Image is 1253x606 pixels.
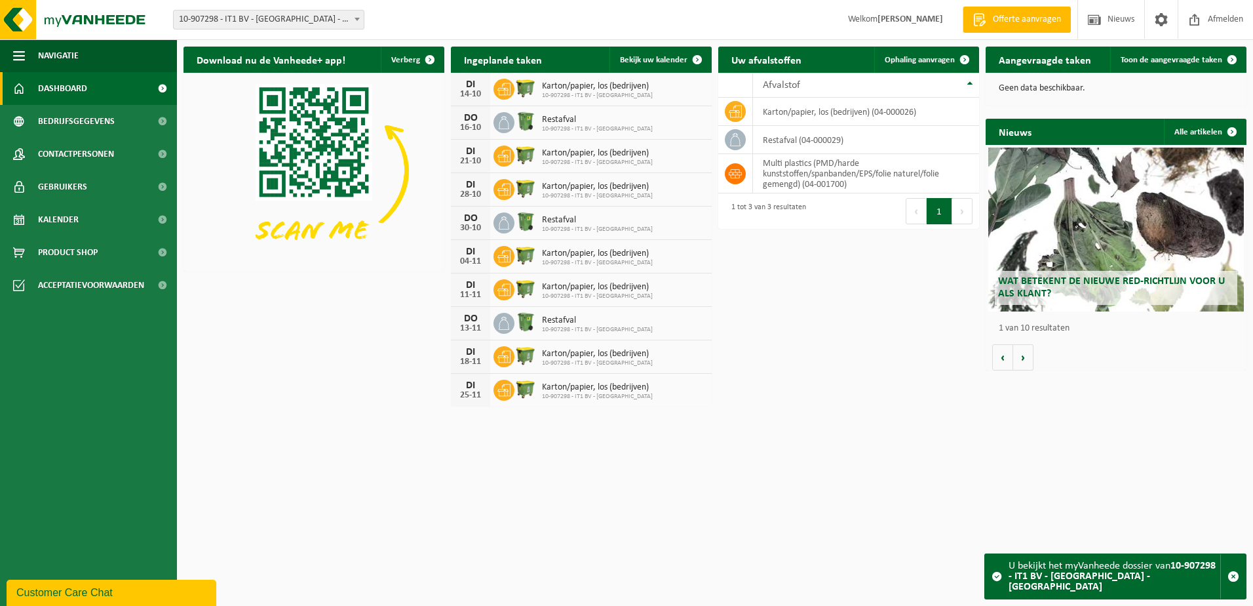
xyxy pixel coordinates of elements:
a: Bekijk uw kalender [609,47,710,73]
span: Offerte aanvragen [990,13,1064,26]
button: 1 [927,198,952,224]
span: 10-907298 - IT1 BV - GENT - GENT [174,10,364,29]
div: 14-10 [457,90,484,99]
img: WB-1100-HPE-GN-50 [514,144,537,166]
img: WB-1100-HPE-GN-50 [514,344,537,367]
a: Alle artikelen [1164,119,1245,145]
strong: 10-907298 - IT1 BV - [GEOGRAPHIC_DATA] - [GEOGRAPHIC_DATA] [1009,561,1216,592]
div: DO [457,113,484,123]
span: Ophaling aanvragen [885,56,955,64]
div: U bekijkt het myVanheede dossier van [1009,554,1220,599]
div: 21-10 [457,157,484,166]
div: 11-11 [457,291,484,300]
span: Karton/papier, los (bedrijven) [542,249,653,259]
span: Kalender [38,203,79,236]
span: 10-907298 - IT1 BV - [GEOGRAPHIC_DATA] [542,393,653,401]
img: WB-0370-HPE-GN-50 [514,110,537,132]
a: Wat betekent de nieuwe RED-richtlijn voor u als klant? [988,148,1244,312]
span: 10-907298 - IT1 BV - [GEOGRAPHIC_DATA] [542,159,653,167]
img: WB-0370-HPE-GN-50 [514,211,537,233]
span: 10-907298 - IT1 BV - [GEOGRAPHIC_DATA] [542,125,653,133]
span: 10-907298 - IT1 BV - [GEOGRAPHIC_DATA] [542,226,653,233]
td: karton/papier, los (bedrijven) (04-000026) [753,98,979,126]
div: DI [457,280,484,291]
span: Contactpersonen [38,138,114,171]
div: DI [457,79,484,90]
div: DO [457,213,484,224]
span: Product Shop [38,236,98,269]
iframe: chat widget [7,577,219,606]
button: Previous [906,198,927,224]
a: Offerte aanvragen [963,7,1071,33]
div: DO [457,313,484,324]
img: WB-0370-HPE-GN-50 [514,311,537,333]
div: 04-11 [457,257,484,266]
span: Dashboard [38,72,87,105]
span: 10-907298 - IT1 BV - GENT - GENT [173,10,364,30]
img: WB-1100-HPE-GN-50 [514,77,537,99]
button: Verberg [381,47,443,73]
h2: Ingeplande taken [451,47,555,72]
strong: [PERSON_NAME] [877,14,943,24]
img: WB-1100-HPE-GN-50 [514,244,537,266]
span: 10-907298 - IT1 BV - [GEOGRAPHIC_DATA] [542,293,653,300]
button: Next [952,198,973,224]
div: DI [457,380,484,391]
h2: Nieuws [986,119,1045,144]
img: WB-1100-HPE-GN-50 [514,378,537,400]
td: restafval (04-000029) [753,126,979,154]
span: Restafval [542,315,653,326]
span: 10-907298 - IT1 BV - [GEOGRAPHIC_DATA] [542,326,653,334]
span: Restafval [542,115,653,125]
span: Karton/papier, los (bedrijven) [542,349,653,359]
div: 13-11 [457,324,484,333]
img: WB-1100-HPE-GN-50 [514,277,537,300]
span: Navigatie [38,39,79,72]
a: Toon de aangevraagde taken [1110,47,1245,73]
span: Karton/papier, los (bedrijven) [542,182,653,192]
span: Karton/papier, los (bedrijven) [542,81,653,92]
h2: Download nu de Vanheede+ app! [183,47,358,72]
span: Gebruikers [38,171,87,203]
span: Afvalstof [763,80,800,91]
p: 1 van 10 resultaten [999,324,1240,333]
button: Volgende [1013,344,1033,371]
span: 10-907298 - IT1 BV - [GEOGRAPHIC_DATA] [542,92,653,100]
span: Verberg [391,56,420,64]
div: 30-10 [457,224,484,233]
span: 10-907298 - IT1 BV - [GEOGRAPHIC_DATA] [542,259,653,267]
span: Acceptatievoorwaarden [38,269,144,302]
span: Restafval [542,215,653,226]
div: DI [457,347,484,357]
div: 28-10 [457,190,484,199]
span: 10-907298 - IT1 BV - [GEOGRAPHIC_DATA] [542,192,653,200]
div: DI [457,247,484,257]
h2: Uw afvalstoffen [718,47,815,72]
span: Karton/papier, los (bedrijven) [542,382,653,393]
div: 16-10 [457,123,484,132]
div: 25-11 [457,391,484,400]
div: 1 tot 3 van 3 resultaten [725,197,806,226]
div: DI [457,180,484,190]
span: 10-907298 - IT1 BV - [GEOGRAPHIC_DATA] [542,359,653,367]
a: Ophaling aanvragen [874,47,978,73]
img: WB-1100-HPE-GN-50 [514,177,537,199]
div: 18-11 [457,357,484,367]
button: Vorige [992,344,1013,371]
span: Karton/papier, los (bedrijven) [542,148,653,159]
td: multi plastics (PMD/harde kunststoffen/spanbanden/EPS/folie naturel/folie gemengd) (04-001700) [753,154,979,193]
p: Geen data beschikbaar. [999,84,1233,93]
img: Download de VHEPlus App [183,73,444,269]
span: Toon de aangevraagde taken [1121,56,1222,64]
span: Bedrijfsgegevens [38,105,115,138]
span: Wat betekent de nieuwe RED-richtlijn voor u als klant? [998,276,1225,299]
div: DI [457,146,484,157]
span: Karton/papier, los (bedrijven) [542,282,653,293]
h2: Aangevraagde taken [986,47,1104,72]
span: Bekijk uw kalender [620,56,687,64]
